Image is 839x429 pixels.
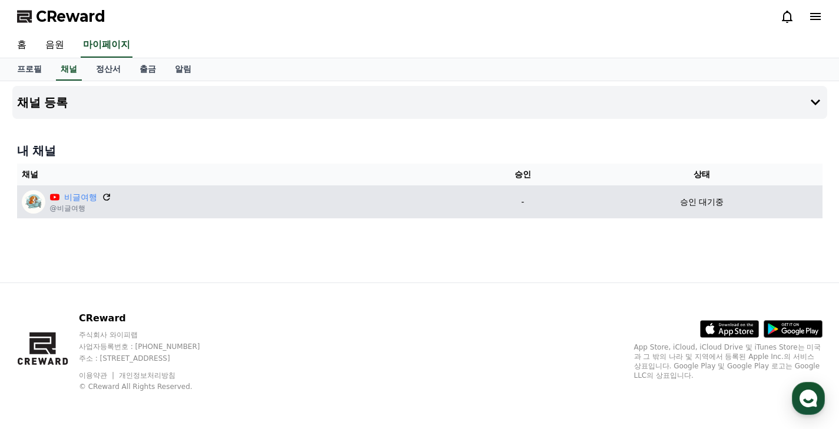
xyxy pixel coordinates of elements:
a: 홈 [8,33,36,58]
p: App Store, iCloud, iCloud Drive 및 iTunes Store는 미국과 그 밖의 나라 및 지역에서 등록된 Apple Inc.의 서비스 상표입니다. Goo... [634,342,823,380]
a: 음원 [36,33,74,58]
span: CReward [36,7,105,26]
p: 사업자등록번호 : [PHONE_NUMBER] [79,342,223,351]
p: CReward [79,311,223,325]
div: 안녕하세요, [34,145,199,157]
h4: 채널 등록 [17,96,68,109]
p: © CReward All Rights Reserved. [79,382,223,391]
th: 상태 [581,164,822,185]
div: 내부 검토가 완료된 후, 채널 승인은 순차적으로 진행될 예정입니다. [34,216,199,240]
a: 마이페이지 [81,33,132,58]
div: Creward [64,6,108,19]
h4: 내 채널 [17,142,823,159]
th: 승인 [464,164,581,185]
a: 이용약관 [79,371,116,380]
span: [EMAIL_ADDRESS][DOMAIN_NAME] [38,37,198,49]
a: CReward [17,7,105,26]
div: 네ㅠㅠ넘 늦어서 문의드렸습니다.. [82,310,215,322]
div: 네 이메일 맞습니다. [137,87,215,98]
a: 채널 [56,58,82,81]
a: 알림 [165,58,201,81]
p: 승인 대기중 [680,196,724,208]
div: 승인 결과는 앱을 통해 안내되니 참고 부탁드립니다. [34,240,199,263]
div: 신규 채널 검토가 현재 지연되고 있습니다. [34,157,199,181]
p: - [469,196,576,208]
th: 채널 [17,164,465,185]
button: 채널 등록 [12,86,827,119]
p: 주소 : [STREET_ADDRESS] [79,354,223,363]
img: 비글여행 [22,190,45,214]
p: @비글여행 [50,204,111,213]
a: 개인정보처리방침 [119,371,175,380]
a: 비글여행 [64,191,97,204]
a: 출금 [130,58,165,81]
a: 프로필 [8,58,51,81]
p: 주식회사 와이피랩 [79,330,223,340]
div: (최근 YouTube 정책으로 인해 내부 검토가 우선적으로 진행되고 있기 때문입니다.) [34,181,199,216]
a: 정산서 [87,58,130,81]
div: 몇 분 내 답변 받으실 수 있어요 [64,19,163,29]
